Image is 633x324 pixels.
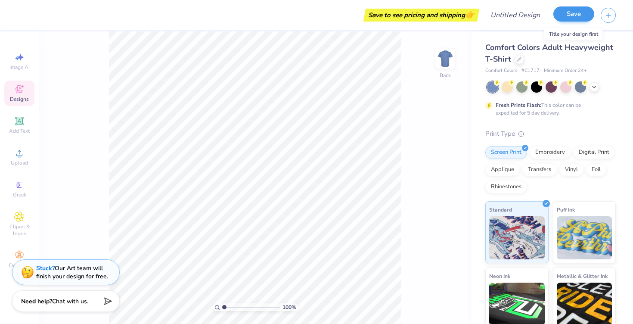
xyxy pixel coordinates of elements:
span: Neon Ink [489,271,510,280]
img: Standard [489,216,545,259]
span: Image AI [9,64,30,71]
span: Minimum Order: 24 + [544,67,587,75]
span: Comfort Colors Adult Heavyweight T-Shirt [485,42,613,64]
span: Decorate [9,262,30,269]
div: Transfers [522,163,557,176]
span: Add Text [9,128,30,134]
div: Save to see pricing and shipping [366,9,477,22]
div: Foil [586,163,606,176]
div: Screen Print [485,146,527,159]
strong: Need help? [21,297,52,305]
div: Back [440,72,451,79]
div: Rhinestones [485,181,527,193]
div: Applique [485,163,520,176]
span: Chat with us. [52,297,88,305]
div: Vinyl [559,163,583,176]
span: Comfort Colors [485,67,517,75]
button: Save [553,6,594,22]
div: Digital Print [573,146,615,159]
span: 100 % [282,303,296,311]
div: Print Type [485,129,616,139]
span: Standard [489,205,512,214]
span: Upload [11,159,28,166]
img: Back [437,50,454,67]
strong: Stuck? [36,264,55,272]
span: # C1717 [521,67,540,75]
input: Untitled Design [484,6,547,24]
span: Metallic & Glitter Ink [557,271,608,280]
div: This color can be expedited for 5 day delivery. [496,101,602,117]
span: Puff Ink [557,205,575,214]
strong: Fresh Prints Flash: [496,102,541,109]
div: Our Art team will finish your design for free. [36,264,108,280]
div: Embroidery [530,146,571,159]
span: Greek [13,191,26,198]
img: Puff Ink [557,216,612,259]
span: Designs [10,96,29,103]
div: Title your design first [544,28,603,40]
span: Clipart & logos [4,223,34,237]
span: 👉 [465,9,475,20]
